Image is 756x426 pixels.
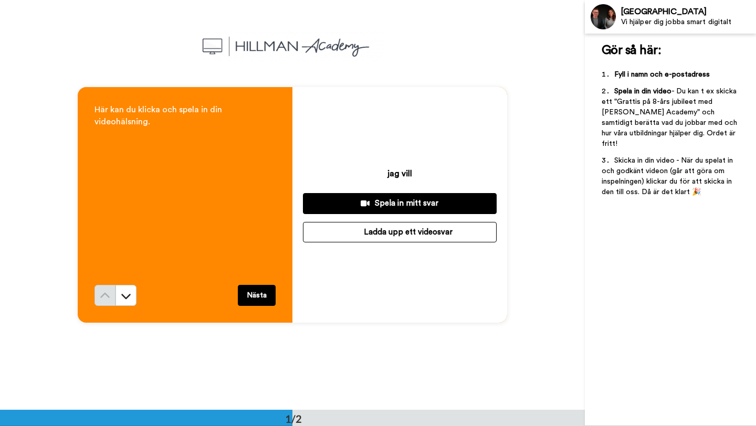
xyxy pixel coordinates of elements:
[591,4,616,29] img: Profile Image
[303,222,497,242] button: Ladda upp ett videosvar
[621,7,755,17] div: [GEOGRAPHIC_DATA]
[311,198,488,209] div: Spela in mitt svar
[602,157,735,196] span: Skicka in din video - När du spelat in och godkänt videon (går att göra om inspelningen) klickar ...
[94,105,224,126] span: Här kan du klicka och spela in din videohälsning.
[238,285,276,306] button: Nästa
[602,44,661,57] span: Gör så här:
[268,411,319,426] div: 1/2
[387,167,412,180] p: jag vill
[614,71,710,78] span: Fyll i namn och e-postadress
[614,88,671,95] span: Spela in din video
[303,193,497,214] button: Spela in mitt svar
[621,18,755,27] div: Vi hjälper dig jobba smart digitalt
